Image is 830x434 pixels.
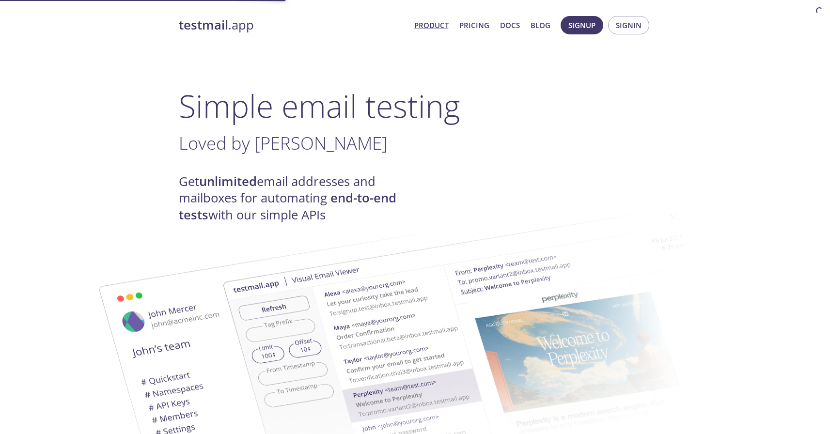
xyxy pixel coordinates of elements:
[199,173,257,190] strong: unlimited
[616,19,642,31] span: Signin
[500,19,520,31] a: Docs
[179,131,388,155] span: Loved by [PERSON_NAME]
[179,17,407,33] a: testmail.app
[568,19,595,31] span: Signup
[459,19,489,31] a: Pricing
[179,87,652,124] h1: Simple email testing
[414,19,449,31] a: Product
[561,16,603,34] button: Signup
[608,16,649,34] button: Signin
[179,189,396,223] strong: end-to-end tests
[531,19,550,31] a: Blog
[179,16,228,33] strong: testmail
[179,173,415,223] h4: Get email addresses and mailboxes for automating with our simple APIs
